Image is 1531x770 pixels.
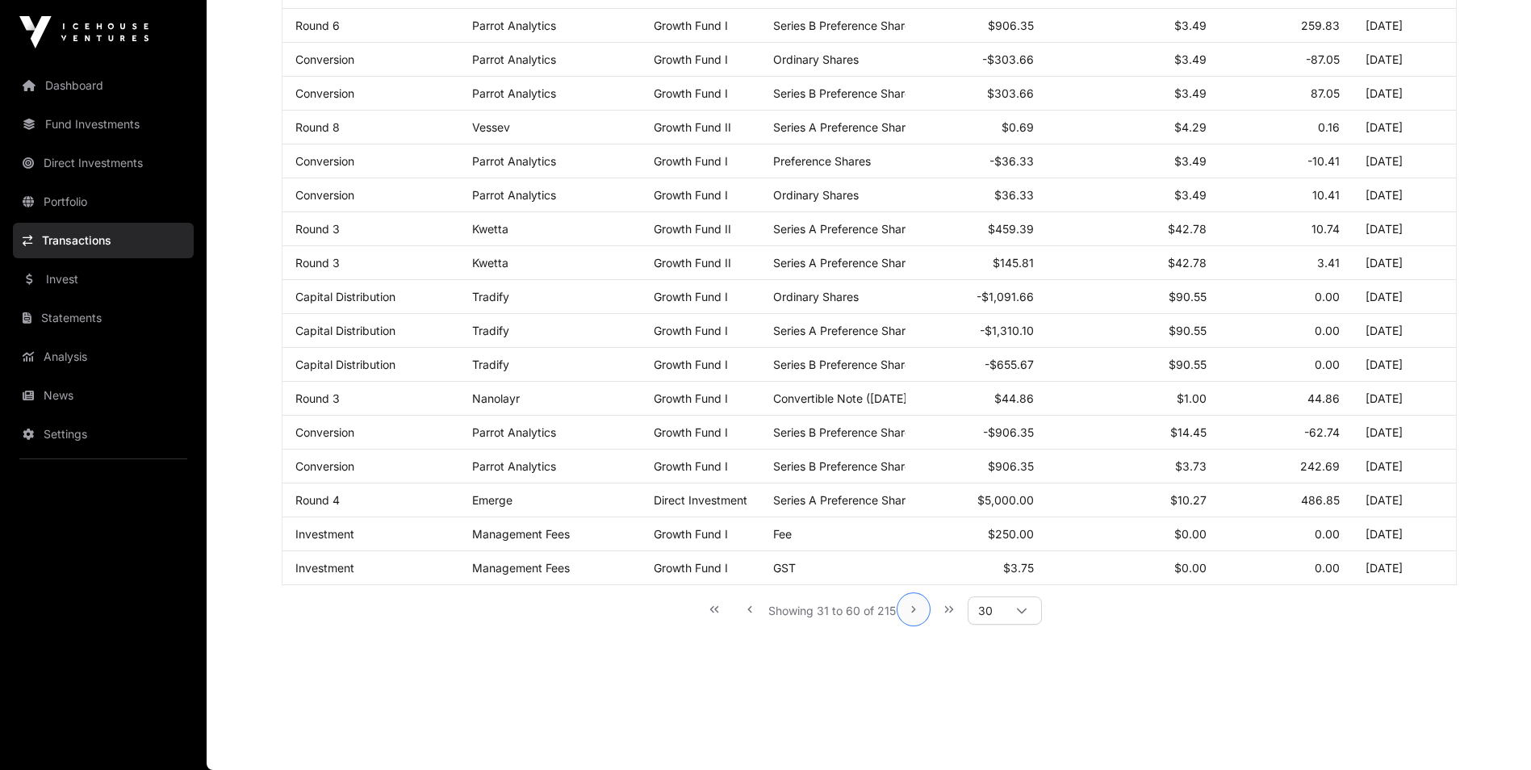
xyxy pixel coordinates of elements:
[1353,178,1456,212] td: [DATE]
[906,178,1048,212] td: $36.33
[19,16,148,48] img: Icehouse Ventures Logo
[295,561,354,575] a: Investment
[472,493,512,507] a: Emerge
[1318,120,1340,134] span: 0.16
[906,144,1048,178] td: -$36.33
[1353,280,1456,314] td: [DATE]
[1353,483,1456,517] td: [DATE]
[1168,222,1207,236] span: $42.78
[906,517,1048,551] td: $250.00
[472,527,628,541] p: Management Fees
[1175,459,1207,473] span: $3.73
[654,391,728,405] a: Growth Fund I
[1353,212,1456,246] td: [DATE]
[295,19,340,32] a: Round 6
[1174,120,1207,134] span: $4.29
[1353,382,1456,416] td: [DATE]
[654,493,747,507] span: Direct Investment
[768,604,896,617] span: Showing 31 to 60 of 215
[472,459,556,473] a: Parrot Analytics
[472,154,556,168] a: Parrot Analytics
[773,154,871,168] span: Preference Shares
[295,527,354,541] a: Investment
[773,493,912,507] span: Series A Preference Share
[295,52,354,66] a: Conversion
[1315,358,1340,371] span: 0.00
[1169,324,1207,337] span: $90.55
[654,527,728,541] a: Growth Fund I
[13,300,194,336] a: Statements
[773,256,986,270] span: Series A Preference Shares (Secondary)
[1353,348,1456,382] td: [DATE]
[1353,416,1456,450] td: [DATE]
[472,222,508,236] a: Kwetta
[906,77,1048,111] td: $303.66
[295,154,354,168] a: Conversion
[654,358,728,371] a: Growth Fund I
[1315,527,1340,541] span: 0.00
[906,43,1048,77] td: -$303.66
[906,212,1048,246] td: $459.39
[472,425,556,439] a: Parrot Analytics
[1353,9,1456,43] td: [DATE]
[906,314,1048,348] td: -$1,310.10
[906,9,1048,43] td: $906.35
[295,459,354,473] a: Conversion
[1315,290,1340,303] span: 0.00
[295,493,340,507] a: Round 4
[773,561,796,575] span: GST
[295,188,354,202] a: Conversion
[1353,551,1456,585] td: [DATE]
[654,188,728,202] a: Growth Fund I
[1301,19,1340,32] span: 259.83
[654,19,728,32] a: Growth Fund I
[1306,52,1340,66] span: -87.05
[13,107,194,142] a: Fund Investments
[295,324,395,337] a: Capital Distribution
[906,246,1048,280] td: $145.81
[654,561,728,575] a: Growth Fund I
[906,551,1048,585] td: $3.75
[1174,52,1207,66] span: $3.49
[1307,391,1340,405] span: 44.86
[1174,154,1207,168] span: $3.49
[906,111,1048,144] td: $0.69
[654,120,731,134] a: Growth Fund II
[773,222,918,236] span: Series A Preference Shares
[472,324,509,337] a: Tradify
[1353,43,1456,77] td: [DATE]
[1353,450,1456,483] td: [DATE]
[773,425,917,439] span: Series B Preference Shares
[1317,256,1340,270] span: 3.41
[897,593,930,626] button: Next Page
[1170,425,1207,439] span: $14.45
[472,188,556,202] a: Parrot Analytics
[1353,517,1456,551] td: [DATE]
[1450,693,1531,770] div: Chat Widget
[1311,222,1340,236] span: 10.74
[773,527,792,541] span: Fee
[654,222,731,236] a: Growth Fund II
[654,154,728,168] a: Growth Fund I
[472,391,520,405] a: Nanolayr
[654,52,728,66] a: Growth Fund I
[1169,290,1207,303] span: $90.55
[472,120,510,134] a: Vessev
[1301,493,1340,507] span: 486.85
[295,290,395,303] a: Capital Distribution
[654,459,728,473] a: Growth Fund I
[1169,358,1207,371] span: $90.55
[773,391,911,405] span: Convertible Note ([DATE])
[773,324,918,337] span: Series A Preference Shares
[1353,77,1456,111] td: [DATE]
[1177,391,1207,405] span: $1.00
[13,262,194,297] a: Invest
[1170,493,1207,507] span: $10.27
[773,358,917,371] span: Series B Preference Shares
[13,378,194,413] a: News
[1311,86,1340,100] span: 87.05
[472,19,556,32] a: Parrot Analytics
[906,280,1048,314] td: -$1,091.66
[1174,86,1207,100] span: $3.49
[773,459,917,473] span: Series B Preference Shares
